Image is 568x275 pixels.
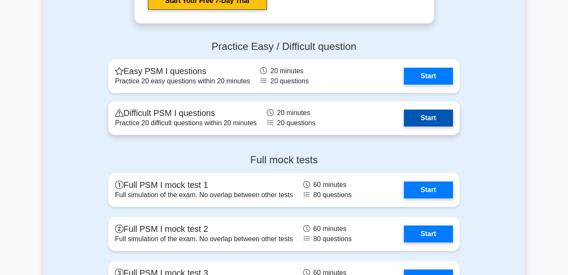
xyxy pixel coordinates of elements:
a: Start [404,68,453,85]
h4: Practice Easy / Difficult question [108,41,460,53]
a: Start [404,181,453,198]
a: Start [404,110,453,126]
h4: Full mock tests [108,154,460,166]
a: Start [404,225,453,242]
